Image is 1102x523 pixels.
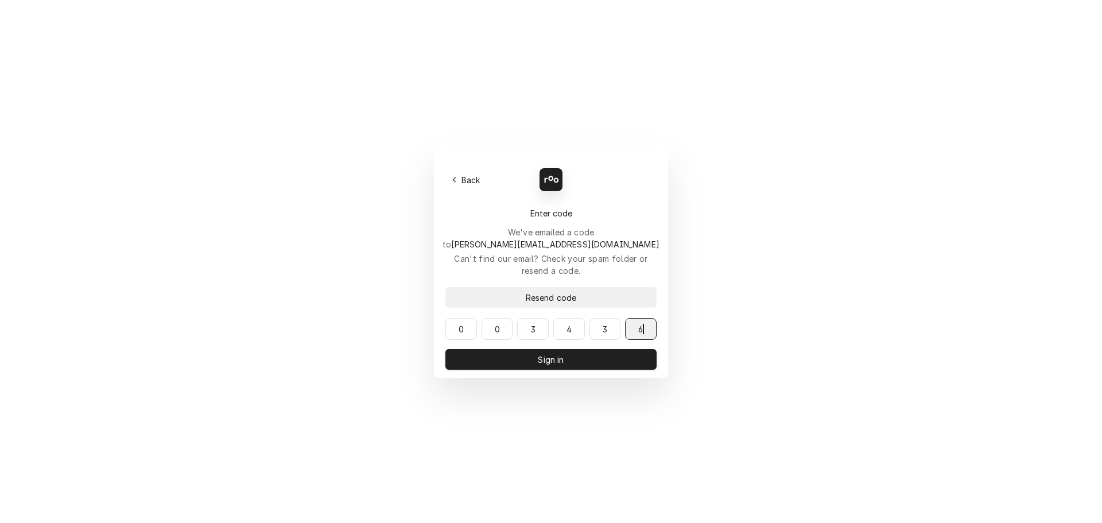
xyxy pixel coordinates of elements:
span: Resend code [523,292,579,304]
span: Sign in [536,354,566,366]
span: Back [459,174,483,186]
div: Can't find our email? Check your spam folder or resend a code. [445,253,657,277]
button: Sign in [445,349,657,370]
div: We've emailed a code [443,226,659,250]
button: Resend code [445,287,657,308]
span: to [443,239,659,249]
span: [PERSON_NAME][EMAIL_ADDRESS][DOMAIN_NAME] [451,239,659,249]
div: Enter code [445,207,657,219]
button: Back [445,172,487,188]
